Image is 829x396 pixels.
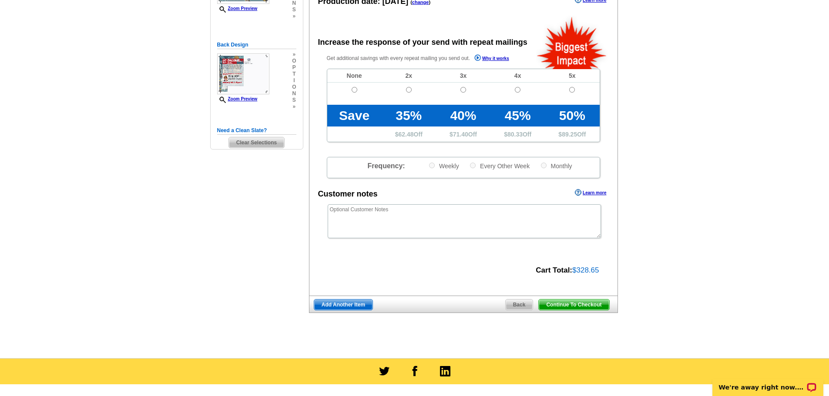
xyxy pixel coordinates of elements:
a: Back [505,299,534,310]
span: i [292,77,296,84]
input: Weekly [429,163,435,168]
label: Monthly [540,162,572,170]
a: Why it works [474,54,509,63]
span: Clear Selections [229,137,284,148]
span: Continue To Checkout [539,299,609,310]
span: p [292,64,296,71]
a: Add Another Item [314,299,373,310]
span: Add Another Item [314,299,373,310]
label: Every Other Week [469,162,530,170]
span: t [292,71,296,77]
span: 89.25 [562,131,577,138]
td: Save [327,105,382,126]
span: Back [506,299,533,310]
h5: Back Design [217,41,296,49]
span: » [292,51,296,58]
h5: Need a Clean Slate? [217,126,296,135]
td: $ Off [545,126,599,142]
input: Monthly [541,163,547,168]
span: » [292,103,296,110]
span: s [292,7,296,13]
span: s [292,97,296,103]
td: $ Off [382,126,436,142]
td: 45% [490,105,545,126]
td: $ Off [490,126,545,142]
td: 35% [382,105,436,126]
td: 40% [436,105,490,126]
iframe: LiveChat chat widget [707,369,829,396]
span: $328.65 [572,266,599,274]
span: n [292,90,296,97]
a: Zoom Preview [217,97,258,101]
img: small-thumb.jpg [217,53,269,94]
td: 50% [545,105,599,126]
span: o [292,84,296,90]
img: biggestImpact.png [536,16,608,69]
span: » [292,13,296,20]
span: o [292,58,296,64]
td: 5x [545,69,599,83]
span: 62.48 [399,131,414,138]
p: Get additional savings with every repeat mailing you send out. [327,53,528,63]
label: Weekly [428,162,459,170]
td: 4x [490,69,545,83]
span: 71.40 [453,131,468,138]
input: Every Other Week [470,163,476,168]
a: Learn more [575,189,606,196]
td: None [327,69,382,83]
div: Customer notes [318,188,378,200]
strong: Cart Total: [536,266,572,274]
span: 80.33 [507,131,523,138]
span: Frequency: [367,162,405,170]
div: Increase the response of your send with repeat mailings [318,37,527,48]
td: $ Off [436,126,490,142]
a: Zoom Preview [217,6,258,11]
td: 3x [436,69,490,83]
td: 2x [382,69,436,83]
